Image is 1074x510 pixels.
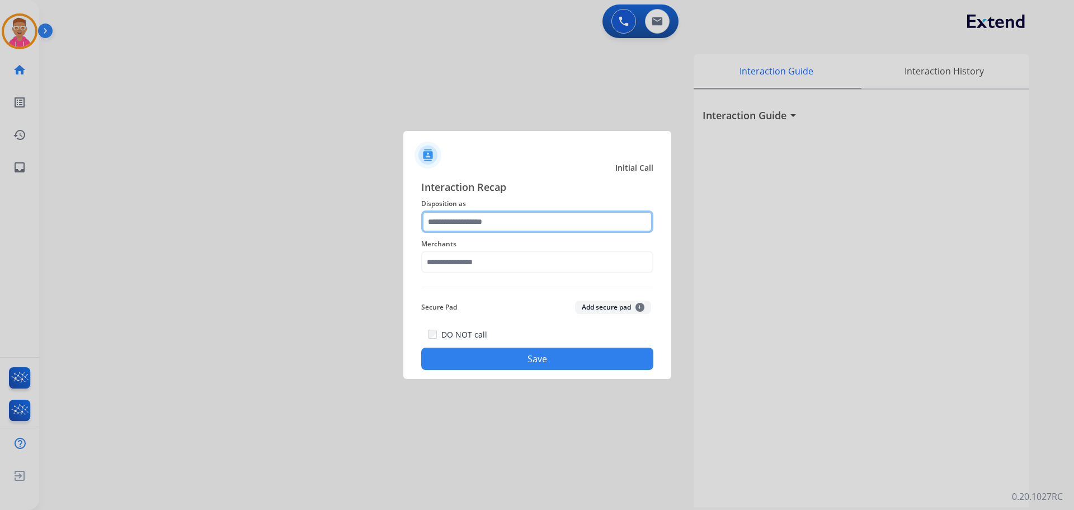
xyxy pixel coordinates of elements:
[421,348,653,370] button: Save
[575,301,651,314] button: Add secure pad+
[1012,490,1063,503] p: 0.20.1027RC
[441,329,487,340] label: DO NOT call
[414,142,441,169] img: contactIcon
[615,162,653,174] span: Initial Call
[635,303,644,312] span: +
[421,237,653,251] span: Merchants
[421,197,653,210] span: Disposition as
[421,287,653,287] img: contact-recap-line.svg
[421,301,457,314] span: Secure Pad
[421,179,653,197] span: Interaction Recap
